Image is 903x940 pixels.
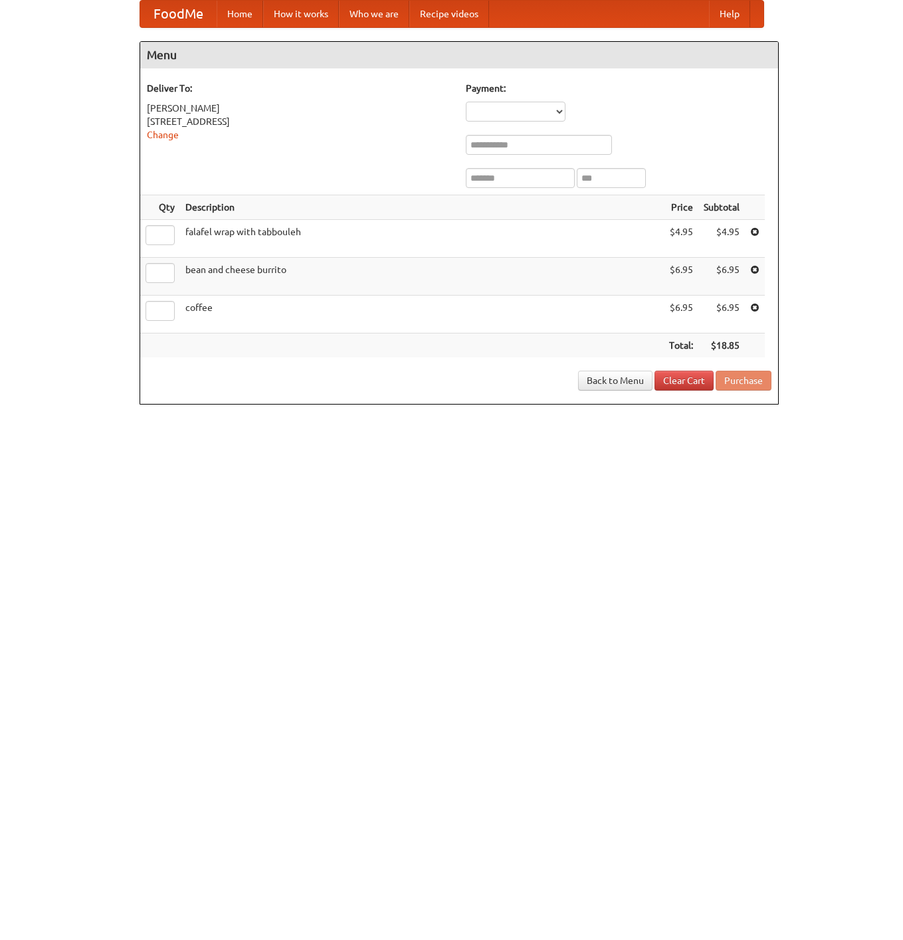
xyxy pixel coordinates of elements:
[180,296,664,333] td: coffee
[140,1,217,27] a: FoodMe
[147,130,179,140] a: Change
[664,195,698,220] th: Price
[664,220,698,258] td: $4.95
[664,333,698,358] th: Total:
[263,1,339,27] a: How it works
[664,258,698,296] td: $6.95
[147,102,452,115] div: [PERSON_NAME]
[180,195,664,220] th: Description
[339,1,409,27] a: Who we are
[698,258,745,296] td: $6.95
[709,1,750,27] a: Help
[409,1,489,27] a: Recipe videos
[140,195,180,220] th: Qty
[147,82,452,95] h5: Deliver To:
[716,371,771,391] button: Purchase
[466,82,771,95] h5: Payment:
[698,195,745,220] th: Subtotal
[664,296,698,333] td: $6.95
[140,42,778,68] h4: Menu
[698,296,745,333] td: $6.95
[180,220,664,258] td: falafel wrap with tabbouleh
[654,371,714,391] a: Clear Cart
[698,220,745,258] td: $4.95
[180,258,664,296] td: bean and cheese burrito
[698,333,745,358] th: $18.85
[217,1,263,27] a: Home
[578,371,652,391] a: Back to Menu
[147,115,452,128] div: [STREET_ADDRESS]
